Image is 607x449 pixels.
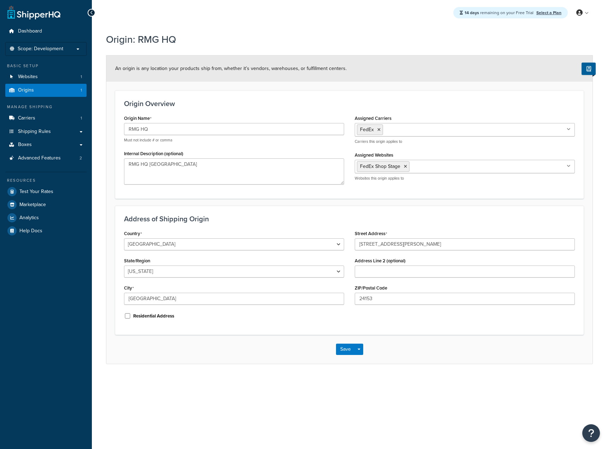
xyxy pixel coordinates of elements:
[5,70,87,83] li: Websites
[465,10,479,16] strong: 14 days
[19,215,39,221] span: Analytics
[124,100,575,107] h3: Origin Overview
[5,138,87,151] a: Boxes
[355,152,393,158] label: Assigned Websites
[5,63,87,69] div: Basic Setup
[18,129,51,135] span: Shipping Rules
[79,155,82,161] span: 2
[18,115,35,121] span: Carriers
[19,202,46,208] span: Marketplace
[355,285,387,291] label: ZIP/Postal Code
[5,104,87,110] div: Manage Shipping
[355,258,406,263] label: Address Line 2 (optional)
[124,116,152,121] label: Origin Name
[355,116,391,121] label: Assigned Carriers
[124,158,344,185] textarea: RMG HQ [GEOGRAPHIC_DATA]
[5,84,87,97] a: Origins1
[5,152,87,165] li: Advanced Features
[5,70,87,83] a: Websites1
[355,176,575,181] p: Websites this origin applies to
[133,313,174,319] label: Residential Address
[19,189,53,195] span: Test Your Rates
[81,74,82,80] span: 1
[124,231,142,237] label: Country
[5,84,87,97] li: Origins
[355,139,575,144] p: Carriers this origin applies to
[536,10,561,16] a: Select a Plan
[5,25,87,38] a: Dashboard
[124,285,134,291] label: City
[5,185,87,198] a: Test Your Rates
[5,177,87,183] div: Resources
[582,63,596,75] button: Show Help Docs
[19,228,42,234] span: Help Docs
[465,10,535,16] span: remaining on your Free Trial
[5,112,87,125] a: Carriers1
[18,87,34,93] span: Origins
[124,151,183,156] label: Internal Description (optional)
[18,74,38,80] span: Websites
[5,211,87,224] a: Analytics
[5,152,87,165] a: Advanced Features2
[124,215,575,223] h3: Address of Shipping Origin
[360,126,374,133] span: FedEx
[81,115,82,121] span: 1
[18,142,32,148] span: Boxes
[115,65,347,72] span: An origin is any location your products ship from, whether it’s vendors, warehouses, or fulfillme...
[81,87,82,93] span: 1
[106,33,584,46] h1: Origin: RMG HQ
[5,125,87,138] a: Shipping Rules
[5,198,87,211] a: Marketplace
[582,424,600,442] button: Open Resource Center
[355,231,387,237] label: Street Address
[18,28,42,34] span: Dashboard
[336,344,355,355] button: Save
[18,155,61,161] span: Advanced Features
[124,138,344,143] p: Must not include # or comma
[360,163,400,170] span: FedEx Shop Stage
[18,46,63,52] span: Scope: Development
[5,224,87,237] a: Help Docs
[124,258,150,263] label: State/Region
[5,112,87,125] li: Carriers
